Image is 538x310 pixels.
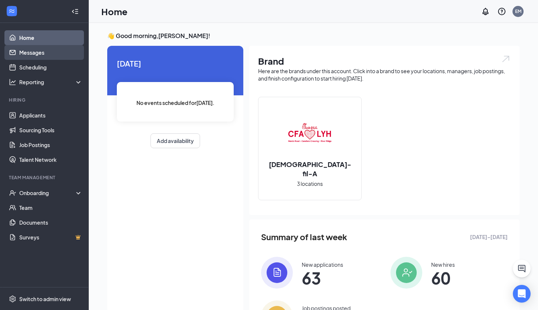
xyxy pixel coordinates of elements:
[497,7,506,16] svg: QuestionInfo
[9,78,16,86] svg: Analysis
[481,7,490,16] svg: Notifications
[513,260,531,277] button: ChatActive
[9,174,81,181] div: Team Management
[150,133,200,148] button: Add availability
[515,8,521,14] div: EM
[19,123,82,137] a: Sourcing Tools
[258,160,361,178] h2: [DEMOGRAPHIC_DATA]-fil-A
[258,67,511,82] div: Here are the brands under this account. Click into a brand to see your locations, managers, job p...
[19,152,82,167] a: Talent Network
[19,78,83,86] div: Reporting
[19,30,82,45] a: Home
[513,285,531,303] div: Open Intercom Messenger
[390,257,422,289] img: icon
[9,295,16,303] svg: Settings
[431,271,455,285] span: 60
[19,230,82,245] a: SurveysCrown
[71,8,79,15] svg: Collapse
[117,58,234,69] span: [DATE]
[470,233,508,241] span: [DATE] - [DATE]
[261,257,293,289] img: icon
[9,97,81,103] div: Hiring
[302,271,343,285] span: 63
[261,231,347,243] span: Summary of last week
[501,55,511,63] img: open.6027fd2a22e1237b5b06.svg
[19,200,82,215] a: Team
[19,60,82,75] a: Scheduling
[107,32,520,40] h3: 👋 Good morning, [PERSON_NAME] !
[517,264,526,273] svg: ChatActive
[19,137,82,152] a: Job Postings
[19,108,82,123] a: Applicants
[431,261,455,268] div: New hires
[9,189,16,197] svg: UserCheck
[286,109,334,157] img: Chick-fil-A
[297,180,323,188] span: 3 locations
[19,295,71,303] div: Switch to admin view
[19,45,82,60] a: Messages
[258,55,511,67] h1: Brand
[8,7,16,15] svg: WorkstreamLogo
[101,5,128,18] h1: Home
[136,99,214,107] span: No events scheduled for [DATE] .
[19,189,76,197] div: Onboarding
[302,261,343,268] div: New applications
[19,215,82,230] a: Documents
